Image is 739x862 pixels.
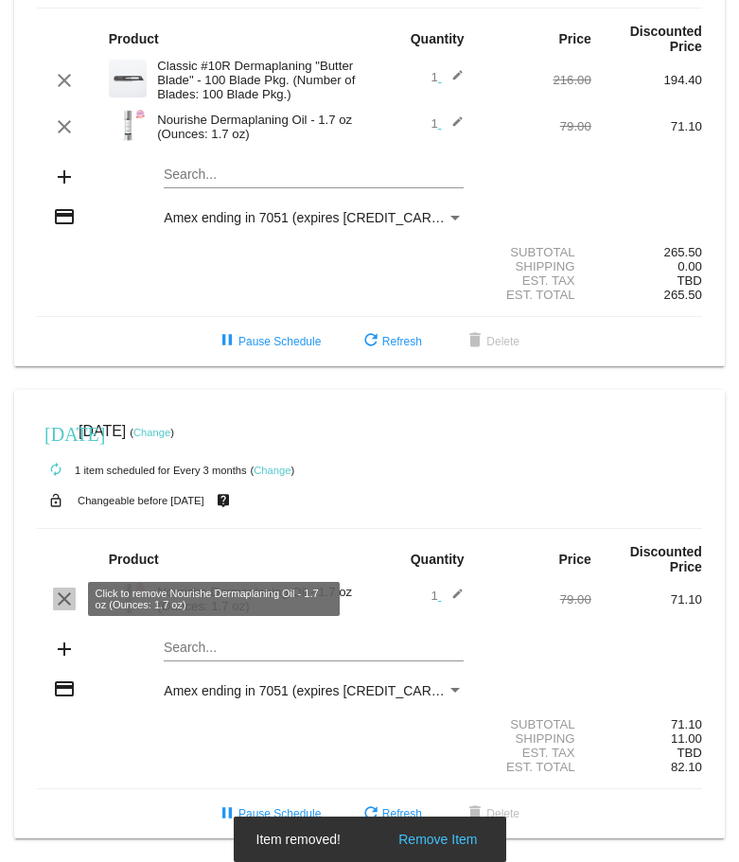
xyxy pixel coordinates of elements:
mat-icon: delete [464,803,486,826]
button: Remove Item [393,830,483,849]
span: Amex ending in 7051 (expires [CREDIT_CARD_DATA]) [164,210,489,225]
strong: Discounted Price [630,544,702,574]
div: Shipping [481,731,591,746]
div: Nourishe Dermaplaning Oil - 1.7 oz (Ounces: 1.7 oz) [148,585,369,613]
div: Est. Total [481,288,591,302]
small: 1 item scheduled for Every 3 months [37,465,247,476]
mat-icon: add [53,166,76,188]
div: 194.40 [591,73,702,87]
a: Change [254,465,290,476]
span: TBD [677,273,702,288]
mat-icon: clear [53,115,76,138]
mat-icon: live_help [212,488,235,513]
span: TBD [677,746,702,760]
span: 1 [431,589,464,603]
a: Change [133,427,170,438]
div: Est. Tax [481,273,591,288]
span: 82.10 [671,760,702,774]
div: 79.00 [481,119,591,133]
span: Amex ending in 7051 (expires [CREDIT_CARD_DATA]) [164,683,489,698]
mat-icon: lock_open [44,488,67,513]
mat-icon: edit [441,588,464,610]
simple-snack-bar: Item removed! [256,830,484,849]
div: 265.50 [591,245,702,259]
div: 71.10 [591,717,702,731]
span: Refresh [360,335,422,348]
mat-icon: [DATE] [44,421,67,444]
span: 1 [431,116,464,131]
strong: Price [559,552,591,567]
mat-icon: delete [464,330,486,353]
button: Pause Schedule [201,797,336,831]
strong: Quantity [411,552,465,567]
mat-select: Payment Method [164,210,464,225]
div: Classic #10R Dermaplaning "Butter Blade" - 100 Blade Pkg. (Number of Blades: 100 Blade Pkg.) [148,59,369,101]
img: dermaplanepro-10r-dermaplaning-blade-up-close.png [109,60,147,97]
strong: Quantity [411,31,465,46]
span: Delete [464,335,519,348]
span: 1 [431,70,464,84]
small: ( ) [251,465,295,476]
mat-icon: refresh [360,330,382,353]
mat-icon: clear [53,588,76,610]
div: 79.00 [481,592,591,607]
button: Delete [449,325,535,359]
div: 216.00 [481,73,591,87]
mat-icon: pause [216,803,238,826]
div: Shipping [481,259,591,273]
button: Refresh [344,325,437,359]
div: Subtotal [481,717,591,731]
small: Changeable before [DATE] [78,495,204,506]
span: Refresh [360,807,422,820]
button: Delete [449,797,535,831]
span: Pause Schedule [216,335,321,348]
button: Pause Schedule [201,325,336,359]
input: Search... [164,641,464,656]
div: 71.10 [591,119,702,133]
span: Delete [464,807,519,820]
div: 71.10 [591,592,702,607]
mat-icon: pause [216,330,238,353]
div: Est. Total [481,760,591,774]
mat-icon: edit [441,115,464,138]
mat-icon: autorenew [44,459,67,482]
mat-icon: refresh [360,803,382,826]
small: ( ) [130,427,174,438]
span: 11.00 [671,731,702,746]
mat-select: Payment Method [164,683,464,698]
span: Pause Schedule [216,807,321,820]
strong: Product [109,31,159,46]
mat-icon: add [53,638,76,660]
mat-icon: edit [441,69,464,92]
span: 0.00 [677,259,702,273]
button: Refresh [344,797,437,831]
input: Search... [164,167,464,183]
strong: Discounted Price [630,24,702,54]
strong: Product [109,552,159,567]
mat-icon: credit_card [53,205,76,228]
span: 265.50 [664,288,702,302]
div: Est. Tax [481,746,591,760]
img: 5.png [109,579,147,617]
img: 5.png [109,106,147,144]
mat-icon: clear [53,69,76,92]
strong: Price [559,31,591,46]
div: Nourishe Dermaplaning Oil - 1.7 oz (Ounces: 1.7 oz) [148,113,369,141]
mat-icon: credit_card [53,677,76,700]
div: Subtotal [481,245,591,259]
